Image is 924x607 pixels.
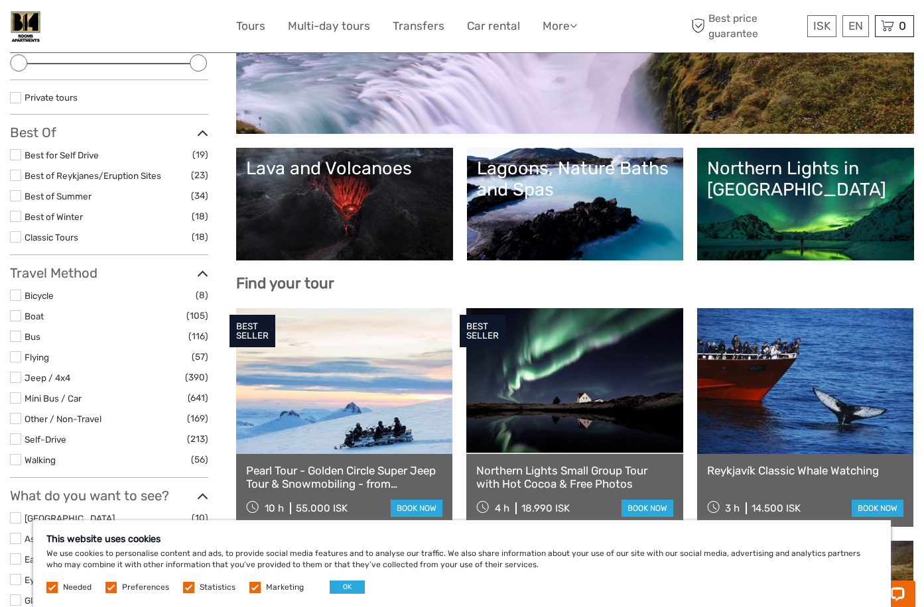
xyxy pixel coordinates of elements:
span: (57) [192,349,208,364]
div: Northern Lights in [GEOGRAPHIC_DATA] [707,158,904,201]
a: book now [391,500,442,517]
a: Northern Lights Small Group Tour with Hot Cocoa & Free Photos [476,464,673,491]
button: OK [330,580,365,594]
a: Lava and Volcanoes [246,158,443,250]
span: 0 [897,19,908,32]
span: 10 h [265,502,284,514]
a: Glaciers [25,595,57,606]
div: EN [842,15,869,37]
a: Walking [25,455,56,465]
label: Marketing [266,582,304,593]
a: Multi-day tours [288,17,370,36]
div: 55.000 ISK [296,502,348,514]
img: B14 Guest House Apartments [10,10,40,42]
a: Classic Tours [25,232,78,243]
span: 3 h [725,502,740,514]
h5: This website uses cookies [46,533,878,545]
div: Lagoons, Nature Baths and Spas [477,158,674,201]
span: (18) [192,229,208,245]
a: Tours [236,17,265,36]
div: We use cookies to personalise content and ads, to provide social media features and to analyse ou... [33,520,891,607]
a: Other / Non-Travel [25,414,101,424]
span: (390) [185,370,208,385]
a: Best for Self Drive [25,150,99,160]
a: Eyjafjallajökull [25,575,81,585]
a: Mini Bus / Car [25,393,82,404]
a: Northern Lights in [GEOGRAPHIC_DATA] [707,158,904,250]
div: 14.500 ISK [752,502,801,514]
span: (56) [191,452,208,467]
span: (34) [191,188,208,203]
a: Boat [25,311,44,321]
span: (641) [188,390,208,406]
label: Preferences [122,582,169,593]
p: Chat now [19,23,150,34]
span: (8) [196,288,208,303]
a: More [543,17,577,36]
a: Bicycle [25,290,54,301]
span: (169) [187,411,208,426]
a: book now [622,500,673,517]
a: Flying [25,352,49,362]
a: Lagoons, Nature Baths and Spas [477,158,674,250]
a: Askja [25,533,46,544]
span: (105) [186,308,208,323]
a: Jeep / 4x4 [25,372,70,383]
a: Best of Winter [25,211,83,222]
a: Car rental [467,17,520,36]
span: ISK [813,19,830,32]
span: (19) [192,147,208,162]
a: book now [852,500,903,517]
a: [GEOGRAPHIC_DATA] [25,513,115,524]
div: BEST SELLER [460,315,505,348]
h3: Travel Method [10,265,208,281]
a: Bus [25,331,40,342]
div: Lava and Volcanoes [246,158,443,179]
span: (23) [191,168,208,183]
button: Open LiveChat chat widget [153,21,168,36]
span: (213) [187,431,208,447]
a: Golden Circle [246,31,904,124]
h3: Best Of [10,125,208,140]
a: East [GEOGRAPHIC_DATA] [25,554,135,565]
span: (18) [192,209,208,224]
span: (10) [192,510,208,525]
a: Private tours [25,92,78,103]
span: 4 h [495,502,509,514]
span: Best price guarantee [688,11,804,40]
label: Needed [63,582,92,593]
a: Pearl Tour - Golden Circle Super Jeep Tour & Snowmobiling - from [GEOGRAPHIC_DATA] [246,464,442,491]
a: Best of Summer [25,191,92,201]
div: BEST SELLER [230,315,275,348]
a: Best of Reykjanes/Eruption Sites [25,170,161,181]
div: 18.990 ISK [521,502,570,514]
label: Statistics [200,582,235,593]
b: Find your tour [236,274,334,292]
span: (116) [188,329,208,344]
a: Self-Drive [25,434,66,445]
a: Transfers [393,17,444,36]
a: Reykjavík Classic Whale Watching [707,464,903,477]
h3: What do you want to see? [10,488,208,504]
